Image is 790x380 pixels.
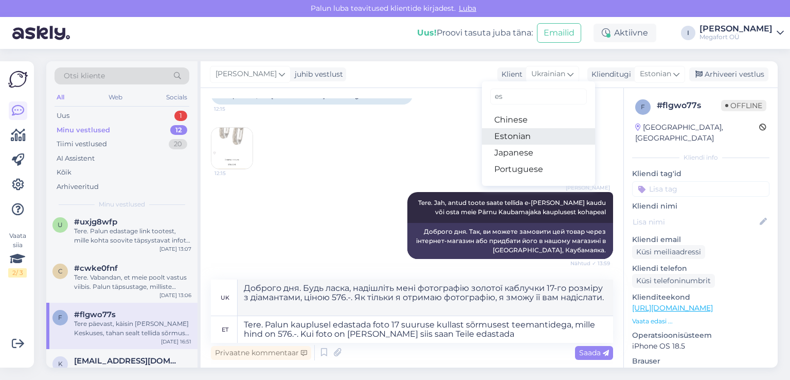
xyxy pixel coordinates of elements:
[170,125,187,135] div: 12
[57,153,95,164] div: AI Assistent
[159,291,191,299] div: [DATE] 13:06
[58,267,63,275] span: c
[579,348,609,357] span: Saada
[55,91,66,104] div: All
[632,356,769,367] p: Brauser
[169,139,187,149] div: 20
[58,360,63,368] span: k
[58,221,63,229] span: u
[632,181,769,197] input: Lisa tag
[57,167,71,178] div: Kõik
[482,128,595,145] a: Estonian
[216,68,277,80] span: [PERSON_NAME]
[594,24,656,42] div: Aktiivne
[681,26,695,40] div: I
[74,366,191,375] div: [URL][DOMAIN_NAME]
[211,346,311,360] div: Privaatne kommentaar
[587,69,631,80] div: Klienditugi
[721,100,766,111] span: Offline
[699,25,784,41] a: [PERSON_NAME]Megafort OÜ
[161,338,191,346] div: [DATE] 16:51
[482,161,595,178] a: Portuguese
[238,280,613,316] textarea: Доброго дня. Будь ласка, надішліть мені фотографію золотої каблучки 17-го розміру з діамантами, ц...
[632,341,769,352] p: iPhone OS 18.5
[632,153,769,162] div: Kliendi info
[8,70,28,89] img: Askly Logo
[632,292,769,303] p: Klienditeekond
[456,4,479,13] span: Luba
[482,145,595,161] a: Japanese
[566,184,610,192] span: [PERSON_NAME]
[57,125,110,135] div: Minu vestlused
[407,223,613,259] div: Доброго дня. Так, ви можете замовити цей товар через інтернет-магазин або придбати його в нашому ...
[632,263,769,274] p: Kliendi telefon
[106,91,124,104] div: Web
[632,168,769,179] p: Kliendi tag'id
[490,89,587,105] input: Kirjuta, millist tag'i otsid
[214,105,253,113] span: 12:15
[58,314,62,321] span: f
[632,234,769,245] p: Kliendi email
[417,28,437,38] b: Uus!
[632,317,769,326] p: Vaata edasi ...
[632,303,713,313] a: [URL][DOMAIN_NAME]
[64,71,105,81] span: Otsi kliente
[632,245,705,259] div: Küsi meiliaadressi
[211,128,253,169] img: Attachment
[164,91,189,104] div: Socials
[57,111,69,121] div: Uus
[174,111,187,121] div: 1
[537,23,581,43] button: Emailid
[417,27,533,39] div: Proovi tasuta juba täna:
[159,245,191,253] div: [DATE] 13:07
[74,356,181,366] span: kaja.allik14@gmail.com
[635,122,759,144] div: [GEOGRAPHIC_DATA], [GEOGRAPHIC_DATA]
[222,321,228,338] div: et
[74,217,117,227] span: #uxjg8wfp
[699,33,773,41] div: Megafort OÜ
[632,330,769,341] p: Operatsioonisüsteem
[633,216,758,228] input: Lisa nimi
[482,112,595,128] a: Chinese
[632,367,769,377] p: Safari 18.5
[57,182,99,192] div: Arhiveeritud
[74,273,191,291] div: Tere. Vabandan, et meie poolt vastus viibis. Palun täpsustage, milliste kõrvarõngaste osas vastus...
[221,289,229,306] div: uk
[291,69,343,80] div: juhib vestlust
[8,231,27,278] div: Vaata siia
[99,200,145,209] span: Minu vestlused
[74,310,116,319] span: #flgwo77s
[632,274,715,288] div: Küsi telefoninumbrit
[531,68,565,80] span: Ukrainian
[74,227,191,245] div: Tere. Palun edastage link tootest, mille kohta soovite täpsystavat infot saada.
[57,139,107,149] div: Tiimi vestlused
[657,99,721,112] div: # flgwo77s
[8,268,27,278] div: 2 / 3
[570,260,610,267] span: Nähtud ✓ 13:59
[214,169,253,177] span: 12:15
[238,316,613,343] textarea: Tere. Palun kauplusel edastada foto 17 suuruse kullast sõrmusest teemantidega, mille hind on 576....
[699,25,773,33] div: [PERSON_NAME]
[632,201,769,212] p: Kliendi nimi
[74,319,191,338] div: Tere päevast, käisin [PERSON_NAME] Keskuses, tahan sealt tellida sõrmuse, suurus 17, hind 576 €, ...
[640,68,671,80] span: Estonian
[689,67,768,81] div: Arhiveeri vestlus
[418,199,607,216] span: Tere. Jah, antud toote saate tellida e-[PERSON_NAME] kaudu või osta meie Pärnu Kaubamajaka kauplu...
[641,103,645,111] span: f
[497,69,523,80] div: Klient
[74,264,118,273] span: #cwke0fnf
